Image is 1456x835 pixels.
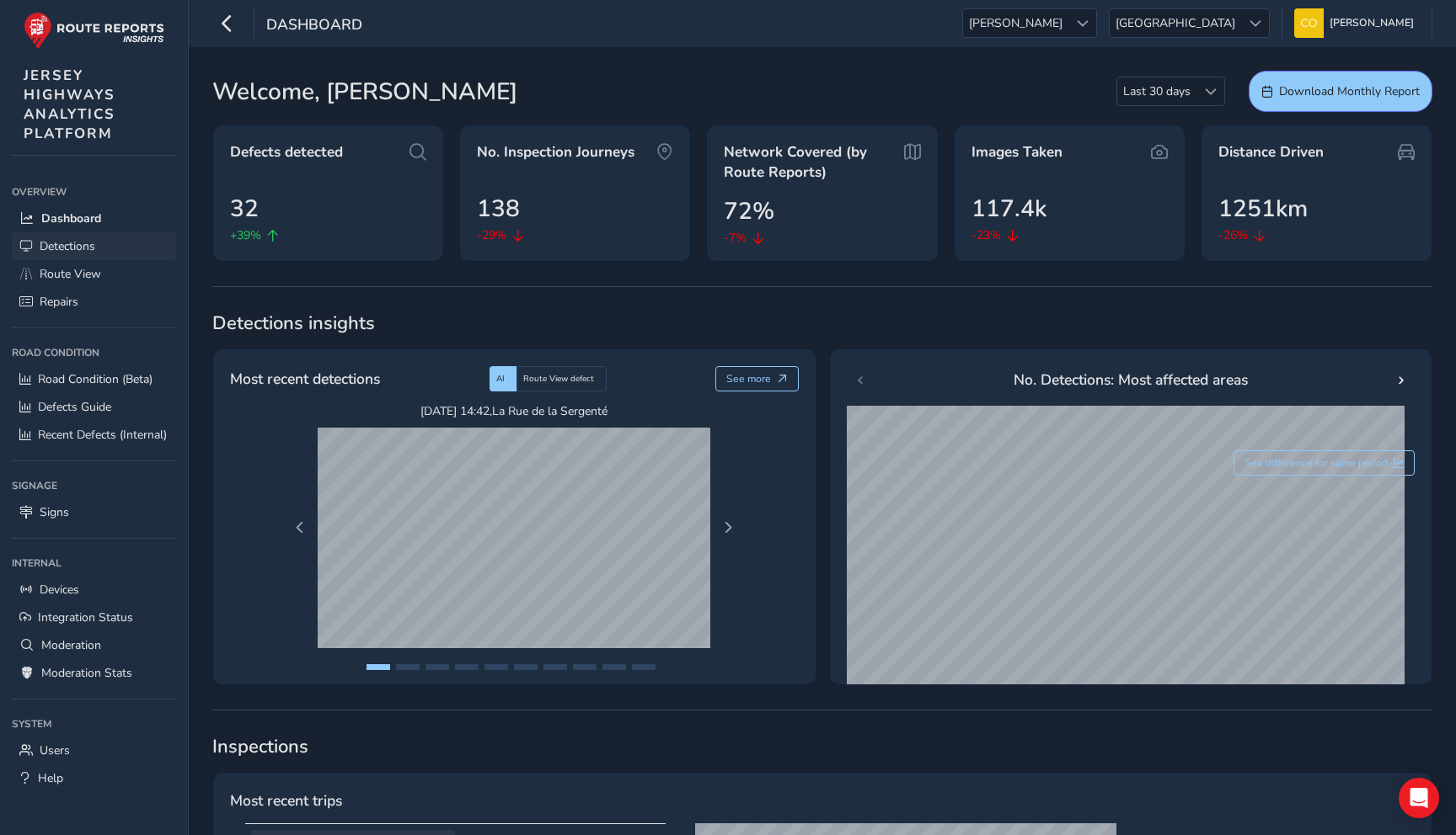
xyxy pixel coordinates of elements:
span: +39% [230,226,261,244]
span: JERSEY HIGHWAYS ANALYTICS PLATFORM [24,66,115,143]
span: Moderation [41,637,101,653]
div: Open Intercom Messenger [1399,778,1439,818]
span: Integration Status [38,609,133,625]
button: Page 10 [632,664,656,670]
span: See more [726,372,771,386]
span: Dashboard [266,14,362,38]
span: -29% [477,226,506,244]
button: Page 3 [426,664,449,670]
span: Road Condition (Beta) [38,371,153,387]
span: 1251km [1218,191,1308,226]
span: No. Detections: Most affected areas [1014,369,1248,391]
div: Route View defect [517,366,607,391]
img: rr logo [24,12,164,50]
span: Users [40,742,70,758]
span: -26% [1218,226,1248,244]
span: Repairs [40,294,78,310]
a: Integration Status [12,604,176,631]
a: Detections [12,232,176,260]
span: [PERSON_NAME] [1330,8,1414,38]
span: Dashboard [41,210,101,226]
a: Dashboard [12,205,176,232]
a: Moderation [12,631,176,659]
span: -23% [972,226,1001,244]
button: Download Monthly Report [1249,71,1432,112]
div: Signage [12,473,176,498]
button: Page 4 [455,664,479,670]
button: Page 6 [514,664,538,670]
span: [GEOGRAPHIC_DATA] [1110,9,1241,37]
a: Road Condition (Beta) [12,365,176,393]
button: Page 7 [543,664,567,670]
a: Devices [12,576,176,604]
button: Page 8 [573,664,597,670]
div: AI [490,366,517,391]
button: Page 2 [396,664,420,670]
span: Welcome, [PERSON_NAME] [212,74,517,109]
button: See difference for same period [1234,450,1416,476]
div: Road Condition [12,340,176,365]
span: Detections insights [212,311,1432,336]
div: Internal [12,550,176,576]
span: See difference for same period [1245,456,1388,470]
span: Help [38,770,63,786]
button: Page 1 [367,664,390,670]
span: 72% [724,194,774,229]
span: Moderation Stats [41,665,132,681]
span: Download Monthly Report [1279,83,1420,99]
span: 32 [230,191,259,226]
span: Signs [40,504,69,520]
span: Defects Guide [38,399,111,415]
a: Repairs [12,288,176,316]
a: Recent Defects (Internal) [12,421,176,449]
span: Recent Defects (Internal) [38,427,167,443]
span: [PERSON_NAME] [963,9,1068,37]
span: Most recent trips [230,790,342,811]
button: Next Page [716,516,740,540]
a: Route View [12,260,176,288]
span: AI [496,373,505,385]
span: Inspections [212,734,1432,759]
button: See more [715,366,799,391]
button: Previous Page [288,516,312,540]
span: Most recent detections [230,368,380,390]
span: [DATE] 14:42 , La Rue de la Sergenté [318,403,710,419]
span: Last 30 days [1117,77,1196,105]
span: Detections [40,238,95,254]
span: 138 [477,191,520,226]
a: Users [12,737,176,764]
a: Defects Guide [12,393,176,421]
a: Help [12,764,176,792]
span: Route View [40,266,101,282]
span: -7% [724,229,747,247]
button: Page 9 [602,664,626,670]
span: 117.4k [972,191,1046,226]
span: Devices [40,582,79,598]
a: Signs [12,498,176,526]
span: Route View defect [523,373,594,385]
span: Defects detected [230,142,343,162]
img: diamond-layout [1294,8,1324,38]
span: Network Covered (by Route Reports) [724,142,901,182]
div: Overview [12,179,176,205]
span: Distance Driven [1218,142,1324,162]
button: Page 5 [484,664,508,670]
a: Moderation Stats [12,659,176,687]
div: System [12,711,176,737]
span: No. Inspection Journeys [477,142,634,162]
button: [PERSON_NAME] [1294,8,1420,38]
span: Images Taken [972,142,1063,162]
